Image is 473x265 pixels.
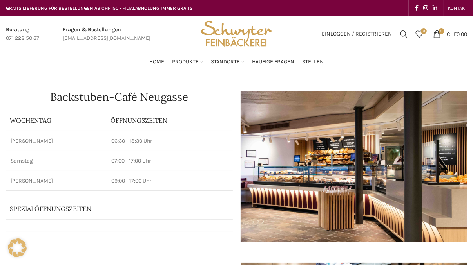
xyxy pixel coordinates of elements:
a: Stellen [302,54,324,70]
span: Standorte [211,58,240,66]
a: Instagram social link [421,3,430,14]
div: Meine Wunschliste [411,26,427,42]
p: [PERSON_NAME] [11,137,102,145]
span: KONTAKT [448,5,467,11]
span: Stellen [302,58,324,66]
span: Produkte [172,58,199,66]
span: CHF [447,30,457,37]
p: 07:00 - 17:00 Uhr [111,157,228,165]
a: Infobox link [63,25,150,43]
p: [PERSON_NAME] [11,177,102,185]
a: Facebook social link [413,3,421,14]
a: KONTAKT [448,0,467,16]
p: ÖFFNUNGSZEITEN [111,116,228,125]
bdi: 0.00 [447,30,467,37]
p: Spezialöffnungszeiten [10,204,207,213]
span: Einloggen / Registrieren [322,31,392,37]
a: Home [149,54,164,70]
a: Häufige Fragen [252,54,294,70]
p: Samstag [11,157,102,165]
a: 0 [411,26,427,42]
span: 0 [421,28,427,34]
div: Main navigation [2,54,471,70]
p: 09:00 - 17:00 Uhr [111,177,228,185]
a: Einloggen / Registrieren [318,26,396,42]
a: Suchen [396,26,411,42]
a: Produkte [172,54,203,70]
h1: Backstuben-Café Neugasse [6,91,233,102]
a: Infobox link [6,25,39,43]
a: Standorte [211,54,244,70]
span: 0 [439,28,444,34]
span: Home [149,58,164,66]
div: Secondary navigation [444,0,471,16]
a: Linkedin social link [430,3,440,14]
p: Wochentag [10,116,103,125]
p: 06:30 - 18:30 Uhr [111,137,228,145]
a: 0 CHF0.00 [429,26,471,42]
img: Bäckerei Schwyter [198,16,275,52]
span: Häufige Fragen [252,58,294,66]
span: GRATIS LIEFERUNG FÜR BESTELLUNGEN AB CHF 150 - FILIALABHOLUNG IMMER GRATIS [6,5,193,11]
a: Site logo [198,30,275,37]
